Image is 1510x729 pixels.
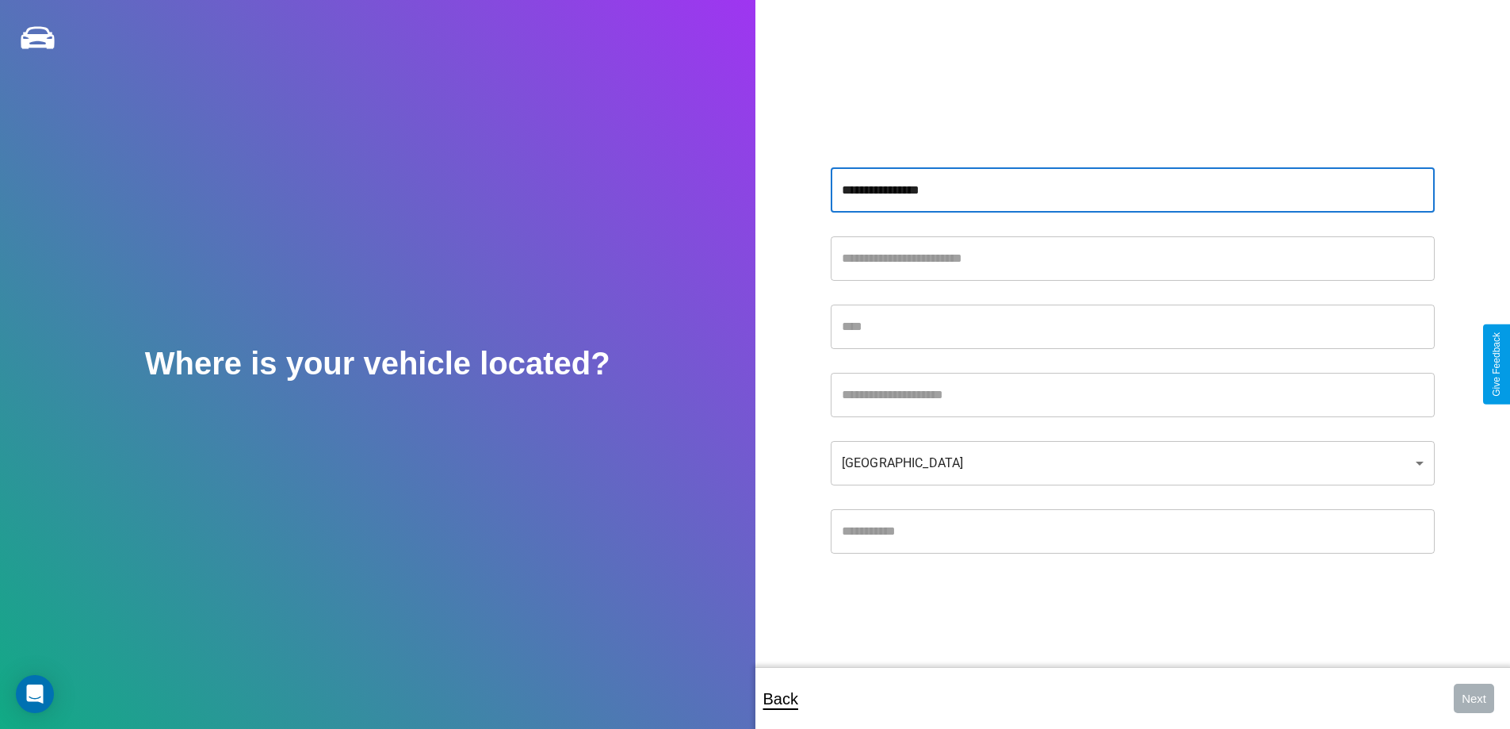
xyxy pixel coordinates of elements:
[1454,684,1494,713] button: Next
[1491,332,1502,397] div: Give Feedback
[763,685,798,713] p: Back
[16,675,54,713] div: Open Intercom Messenger
[831,441,1435,485] div: [GEOGRAPHIC_DATA]
[145,346,610,382] h2: Where is your vehicle located?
